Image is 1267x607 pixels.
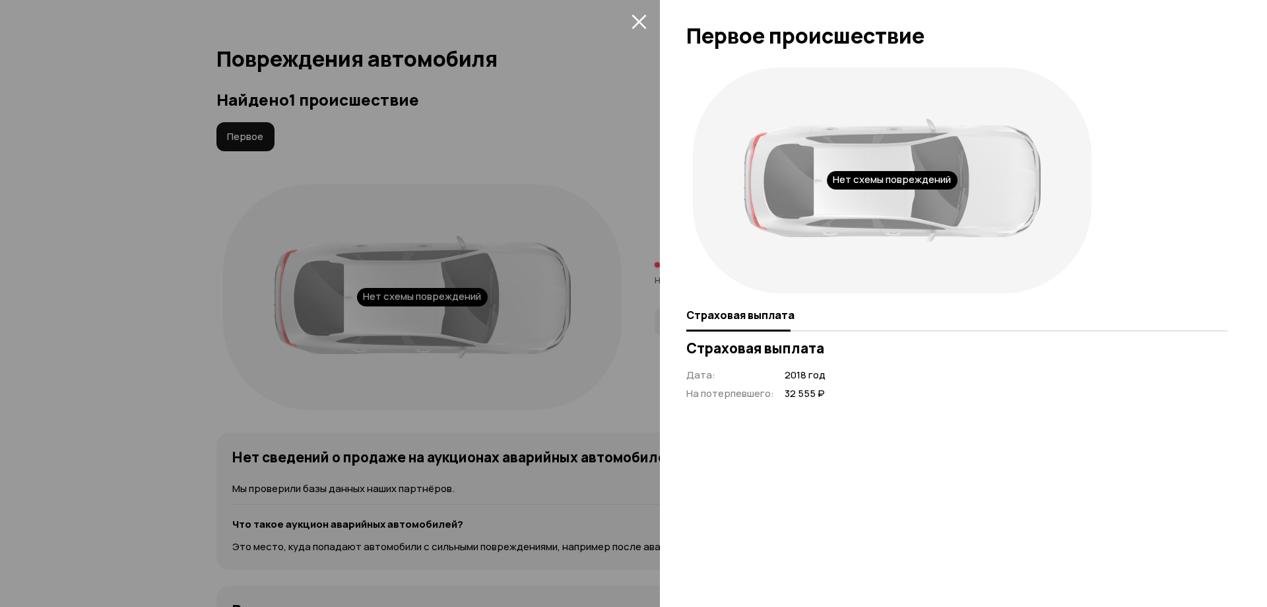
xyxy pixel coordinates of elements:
[785,387,826,401] span: 32 555 ₽
[827,171,958,190] div: Нет схемы повреждений
[686,339,1227,357] h3: Страховая выплата
[686,386,774,400] span: На потерпевшего :
[686,308,795,322] span: Страховая выплата
[686,368,715,382] span: Дата :
[628,11,649,32] button: закрыть
[785,369,826,382] span: 2018 год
